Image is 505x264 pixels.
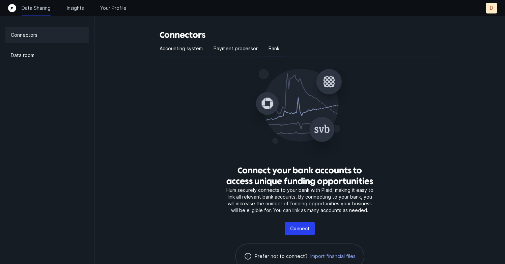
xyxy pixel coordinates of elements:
p: Data room [11,51,34,59]
p: Connect [290,225,310,233]
a: Connectors [5,27,89,43]
p: Prefer not to connect? [255,252,308,260]
button: D [486,3,497,13]
button: Connect [285,222,315,235]
h3: Connect your bank accounts to access unique funding opportunities [224,165,375,187]
h3: Connectors [160,30,440,40]
span: Import financial files [310,253,356,260]
a: Insights [67,5,84,11]
p: Hum securely connects to your bank with Plaid, making it easy to link all relevant bank accounts.... [224,187,375,214]
p: Accounting system [160,45,203,53]
p: Connectors [11,31,37,39]
p: Bank [269,45,279,53]
a: Your Profile [100,5,127,11]
p: Payment processor [214,45,258,53]
a: Data room [5,47,89,63]
img: Connect your bank accounts to access unique funding opportunities [246,63,354,160]
p: D [490,5,493,11]
a: Data Sharing [22,5,51,11]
